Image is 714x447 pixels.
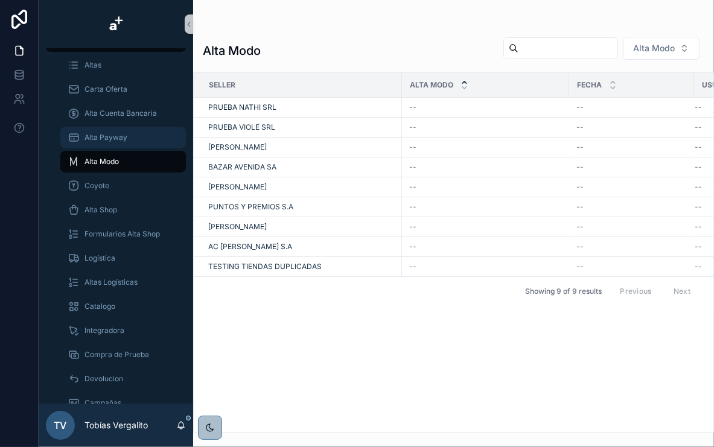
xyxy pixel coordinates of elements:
[60,296,186,317] a: Catalogo
[409,222,562,232] a: --
[84,419,148,431] p: Tobías Vergalito
[633,42,675,54] span: Alta Modo
[208,142,395,152] a: [PERSON_NAME]
[208,103,276,112] a: PRUEBA NATHI SRL
[208,202,395,212] a: PUNTOS Y PREMIOS S.A
[208,103,395,112] a: PRUEBA NATHI SRL
[208,222,395,232] a: [PERSON_NAME]
[60,271,186,293] a: Altas Logísticas
[695,262,702,271] span: --
[208,182,395,192] a: [PERSON_NAME]
[84,374,123,384] span: Devolucion
[208,122,395,132] a: PRUEBA VIOLE SRL
[409,103,416,112] span: --
[576,182,584,192] span: --
[576,222,687,232] a: --
[576,122,584,132] span: --
[84,326,124,335] span: Integradora
[106,14,126,34] img: App logo
[84,60,101,70] span: Altas
[84,229,160,239] span: Formularios Alta Shop
[409,202,416,212] span: --
[208,122,275,132] a: PRUEBA VIOLE SRL
[576,103,584,112] span: --
[576,162,584,172] span: --
[84,181,109,191] span: Coyote
[60,78,186,100] a: Carta Oferta
[577,80,602,90] span: Fecha
[409,262,562,271] a: --
[576,242,584,252] span: --
[84,350,149,360] span: Compra de Prueba
[208,142,267,152] a: [PERSON_NAME]
[695,142,702,152] span: --
[60,199,186,221] a: Alta Shop
[208,182,267,192] a: [PERSON_NAME]
[409,242,416,252] span: --
[409,122,416,132] span: --
[60,223,186,245] a: Formularios Alta Shop
[84,157,119,166] span: Alta Modo
[576,262,584,271] span: --
[409,142,562,152] a: --
[576,222,584,232] span: --
[695,162,702,172] span: --
[60,247,186,269] a: Logística
[208,162,276,172] a: BAZAR AVENIDA SA
[60,103,186,124] a: Alta Cuenta Bancaria
[576,202,584,212] span: --
[208,262,395,271] a: TESTING TIENDAS DUPLICADAS
[84,84,127,94] span: Carta Oferta
[409,122,562,132] a: --
[84,398,121,408] span: Campañas
[60,392,186,414] a: Campañas
[84,302,115,311] span: Catalogo
[208,242,292,252] span: AC [PERSON_NAME] S.A
[576,162,687,172] a: --
[409,182,562,192] a: --
[39,48,193,404] div: scrollable content
[60,175,186,197] a: Coyote
[409,162,562,172] a: --
[84,253,115,263] span: Logística
[576,142,584,152] span: --
[409,162,416,172] span: --
[576,103,687,112] a: --
[60,320,186,341] a: Integradora
[209,80,235,90] span: Seller
[409,222,416,232] span: --
[84,205,117,215] span: Alta Shop
[208,262,322,271] a: TESTING TIENDAS DUPLICADAS
[208,242,395,252] a: AC [PERSON_NAME] S.A
[54,418,67,433] span: TV
[695,122,702,132] span: --
[84,133,127,142] span: Alta Payway
[208,202,293,212] a: PUNTOS Y PREMIOS S.A
[84,277,138,287] span: Altas Logísticas
[695,182,702,192] span: --
[409,262,416,271] span: --
[576,262,687,271] a: --
[410,80,453,90] span: Alta Modo
[695,202,702,212] span: --
[695,222,702,232] span: --
[203,42,261,59] h1: Alta Modo
[576,242,687,252] a: --
[623,37,700,60] button: Select Button
[695,103,702,112] span: --
[409,202,562,212] a: --
[60,54,186,76] a: Altas
[60,127,186,148] a: Alta Payway
[695,242,702,252] span: --
[208,222,267,232] a: [PERSON_NAME]
[84,109,157,118] span: Alta Cuenta Bancaria
[576,142,687,152] a: --
[576,182,687,192] a: --
[208,162,395,172] a: BAZAR AVENIDA SA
